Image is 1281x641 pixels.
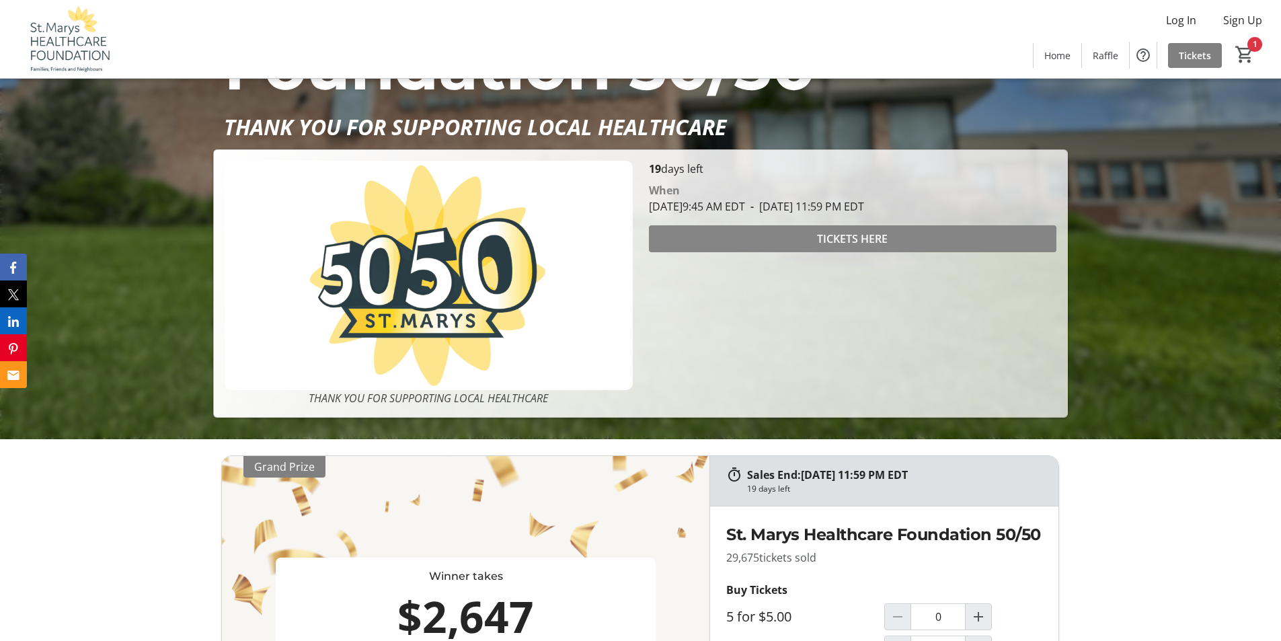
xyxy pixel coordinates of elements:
h2: St. Marys Healthcare Foundation 50/50 [726,523,1042,547]
span: TICKETS HERE [817,231,888,247]
a: Raffle [1082,43,1129,68]
div: Grand Prize [243,456,325,478]
em: THANK YOU FOR SUPPORTING LOCAL HEALTHCARE [224,112,726,141]
span: [DATE] 11:59 PM EDT [745,199,864,214]
button: Cart [1233,42,1257,67]
span: [DATE] 9:45 AM EDT [649,199,745,214]
div: When [649,182,680,198]
button: Log In [1155,9,1207,31]
span: Raffle [1093,48,1118,63]
strong: Buy Tickets [726,582,787,597]
span: Sign Up [1223,12,1262,28]
span: Sales End: [747,467,801,482]
button: TICKETS HERE [649,225,1056,252]
label: 5 for $5.00 [726,609,791,625]
div: Winner takes [281,568,650,585]
div: 19 days left [747,483,790,495]
p: 29,675 tickets sold [726,550,1042,566]
img: Campaign CTA Media Photo [225,161,632,390]
button: Help [1130,42,1157,69]
em: THANK YOU FOR SUPPORTING LOCAL HEALTHCARE [309,391,548,406]
button: Sign Up [1212,9,1273,31]
button: Increment by one [966,604,991,630]
span: Home [1044,48,1071,63]
a: Tickets [1168,43,1222,68]
span: Tickets [1179,48,1211,63]
a: Home [1034,43,1081,68]
span: - [745,199,759,214]
img: St. Marys Healthcare Foundation's Logo [8,5,128,73]
span: [DATE] 11:59 PM EDT [801,467,908,482]
p: days left [649,161,1056,177]
span: 19 [649,161,661,176]
span: Log In [1166,12,1196,28]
